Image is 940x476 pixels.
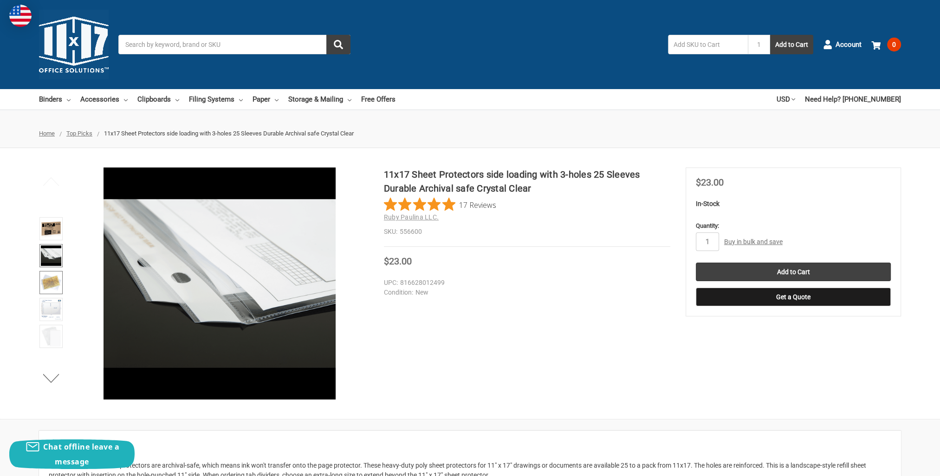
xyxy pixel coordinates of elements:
a: Clipboards [137,89,179,109]
a: Home [39,130,55,137]
img: 11x17 Sheet Protectors side loading with 3-holes 25 Sleeves Durable Archival safe Crystal Clear [41,299,61,320]
a: Top Picks [66,130,92,137]
dt: Condition: [384,288,413,297]
a: Paper [253,89,279,109]
a: Storage & Mailing [288,89,351,109]
a: Binders [39,89,71,109]
a: Buy in bulk and save [724,238,783,245]
iframe: Google Customer Reviews [863,451,940,476]
input: Add SKU to Cart [668,35,748,54]
span: 17 Reviews [459,198,496,212]
span: 11x17 Sheet Protectors side loading with 3-holes 25 Sleeves Durable Archival safe Crystal Clear [104,130,354,137]
img: 11x17 Sheet Protectors side loading with 3-holes 25 Sleeves Durable Archival safe Crystal Clear [41,326,61,347]
input: Search by keyword, brand or SKU [118,35,350,54]
img: 11x17.com [39,10,109,79]
img: 11x17 Sheet Protectors side loading with 3-holes 25 Sleeves Durable Archival safe Crystal Clear [104,167,336,399]
dt: SKU: [384,227,397,237]
button: Add to Cart [770,35,813,54]
dt: UPC: [384,278,398,288]
dd: New [384,288,666,297]
span: $23.00 [696,177,724,188]
button: Chat offline leave a message [9,439,135,469]
input: Add to Cart [696,263,891,281]
h2: Description [49,440,891,454]
span: 0 [887,38,901,51]
button: Get a Quote [696,288,891,306]
a: Free Offers [361,89,395,109]
span: Account [836,39,862,50]
dd: 816628012499 [384,278,666,288]
p: In-Stock [696,199,891,209]
a: 0 [871,32,901,57]
h1: 11x17 Sheet Protectors side loading with 3-holes 25 Sleeves Durable Archival safe Crystal Clear [384,167,670,195]
a: Filing Systems [189,89,243,109]
a: Ruby Paulina LLC. [384,213,439,221]
a: USD [777,89,795,109]
img: 11x17 Sheet Protector Poly with holes on 11" side 556600 [41,272,61,293]
dd: 556600 [384,227,670,237]
a: Account [823,32,862,57]
a: Accessories [80,89,128,109]
label: Quantity: [696,221,891,231]
img: duty and tax information for United States [9,5,32,27]
button: Previous [37,172,65,191]
button: Rated 4.8 out of 5 stars from 17 reviews. Jump to reviews. [384,198,496,212]
img: 11x17 Sheet Protectors side loading with 3-holes 25 Sleeves Durable Archival safe Crystal Clear [41,219,61,239]
a: Need Help? [PHONE_NUMBER] [805,89,901,109]
span: Chat offline leave a message [43,442,119,467]
button: Next [37,369,65,387]
img: 11x17 Sheet Protectors side loading with 3-holes 25 Sleeves Durable Archival safe Crystal Clear [41,245,61,266]
span: $23.00 [384,256,412,267]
